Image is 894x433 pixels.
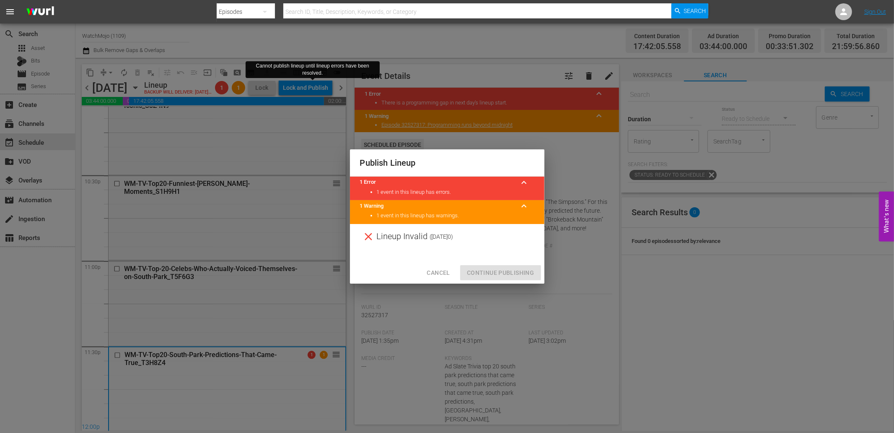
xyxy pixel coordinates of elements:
[360,178,514,186] title: 1 Error
[360,202,514,210] title: 1 Warning
[514,172,534,193] button: keyboard_arrow_up
[377,212,534,220] li: 1 event in this lineup has warnings.
[879,192,894,242] button: Open Feedback Widget
[519,201,529,211] span: keyboard_arrow_up
[5,7,15,17] span: menu
[249,63,376,77] div: Cannot publish lineup until lineup errors have been resolved.
[427,268,450,278] span: Cancel
[377,188,534,196] li: 1 event in this lineup has errors.
[360,156,534,170] h2: Publish Lineup
[350,224,544,249] div: Lineup Invalid
[519,177,529,188] span: keyboard_arrow_up
[430,230,453,243] span: ( [DATE]0 )
[514,196,534,216] button: keyboard_arrow_up
[20,2,60,22] img: ans4CAIJ8jUAAAAAAAAAAAAAAAAAAAAAAAAgQb4GAAAAAAAAAAAAAAAAAAAAAAAAJMjXAAAAAAAAAAAAAAAAAAAAAAAAgAT5G...
[684,3,706,18] span: Search
[864,8,886,15] a: Sign Out
[420,265,456,281] button: Cancel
